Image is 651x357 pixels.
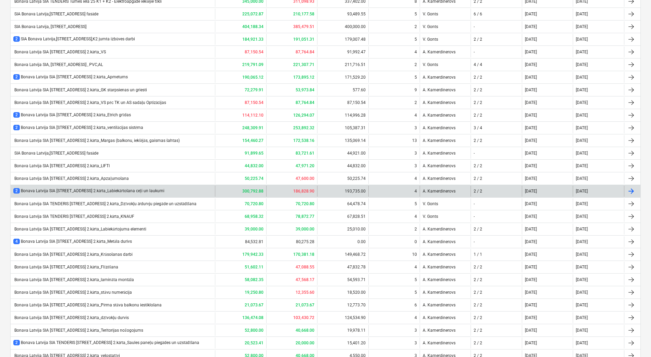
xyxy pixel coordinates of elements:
[474,277,482,282] div: 2 / 2
[13,328,143,333] div: Bonava Latvija SIA [STREET_ADDRESS] 2.kārta_Teritorijas nožogojums
[13,340,20,345] span: 2
[474,227,482,232] div: 2 / 2
[525,189,537,194] div: [DATE]
[420,325,471,336] div: A. Kamerdinerovs
[576,138,588,143] div: [DATE]
[415,227,417,232] div: 2
[245,163,263,168] b: 44,832.00
[415,24,417,29] div: 2
[576,303,588,307] div: [DATE]
[420,110,471,121] div: A. Kamerdinerovs
[576,227,588,232] div: [DATE]
[420,9,471,19] div: V. Gonts
[245,277,263,282] b: 58,082.35
[525,50,537,54] div: [DATE]
[525,151,537,156] div: [DATE]
[412,138,417,143] div: 13
[576,113,588,118] div: [DATE]
[245,151,263,156] b: 91,899.65
[525,265,537,269] div: [DATE]
[420,300,471,310] div: A. Kamerdinerovs
[415,189,417,194] div: 4
[474,201,475,206] div: -
[317,59,368,70] div: 211,716.51
[525,163,537,168] div: [DATE]
[317,21,368,32] div: 400,000.00
[317,325,368,336] div: 19,978.11
[293,12,314,16] b: 210,177.58
[317,262,368,273] div: 47,832.78
[13,239,132,244] div: Bonava Latvija SIA [STREET_ADDRESS] 2.kārta_Metāla durivs
[474,37,482,42] div: 2 / 2
[13,315,129,320] div: Bonava Latvija SIA [STREET_ADDRESS] 2.kārta_dzīvokļu durvis
[420,160,471,171] div: A. Kamerdinerovs
[525,227,537,232] div: [DATE]
[576,24,588,29] div: [DATE]
[576,341,588,345] div: [DATE]
[420,84,471,95] div: A. Kamerdinerovs
[420,198,471,209] div: V. Gonts
[525,303,537,307] div: [DATE]
[617,324,651,357] iframe: Chat Widget
[474,303,482,307] div: 2 / 2
[420,262,471,273] div: A. Kamerdinerovs
[420,236,471,247] div: A. Kamerdinerovs
[293,62,314,67] b: 221,307.71
[420,72,471,83] div: A. Kamerdinerovs
[13,163,110,169] div: Bonava Latvija SIA [STREET_ADDRESS] 2.kārta_LIFTI
[13,239,20,244] span: 4
[242,113,263,118] b: 114,112.10
[415,315,417,320] div: 4
[415,290,417,295] div: 5
[576,88,588,92] div: [DATE]
[474,100,482,105] div: 2 / 2
[576,75,588,80] div: [DATE]
[13,290,132,295] div: Bonava Latvija SIA [STREET_ADDRESS] 2.kārta_stāvu numerācija
[13,125,143,131] div: Bonava Latvija SIA [STREET_ADDRESS] 2.kārta_ventilācijas sistēma
[13,100,166,105] div: Bonava Latvija SIA [STREET_ADDRESS] 2.kārta_VS pēc TK un AS sadaļu Optizācijas
[525,125,537,130] div: [DATE]
[242,24,263,29] b: 404,188.34
[317,236,368,247] div: 0.00
[293,189,314,194] b: 186,828.90
[415,341,417,345] div: 3
[317,173,368,184] div: 50,225.74
[525,201,537,206] div: [DATE]
[293,24,314,29] b: 385,479.51
[420,34,471,45] div: V. Gonts
[317,312,368,323] div: 124,534.90
[13,277,134,282] div: Bonava Latvija SIA [STREET_ADDRESS] 2.kārta_lamināta montāža
[13,176,129,181] div: Bonava Latvija SIA [STREET_ADDRESS] 2.kārta_Apzaļumošana
[317,211,368,222] div: 67,828.51
[415,214,417,219] div: 4
[420,186,471,197] div: A. Kamerdinerovs
[13,12,98,17] div: SIA Bonava Latvija,[STREET_ADDRESS] fasāde
[576,252,588,257] div: [DATE]
[420,135,471,146] div: A. Kamerdinerovs
[576,290,588,295] div: [DATE]
[415,62,417,67] div: 2
[317,198,368,209] div: 64,478.74
[293,252,314,257] b: 170,381.18
[474,50,475,54] div: -
[474,265,482,269] div: 2 / 2
[474,315,482,320] div: 2 / 2
[474,341,482,345] div: 2 / 2
[420,47,471,57] div: A. Kamerdinerovs
[474,24,475,29] div: -
[296,328,314,333] b: 40,668.00
[293,113,314,118] b: 126,294.07
[576,239,588,244] div: [DATE]
[296,265,314,269] b: 47,088.55
[474,125,482,130] div: 3 / 4
[296,163,314,168] b: 47,971.20
[474,328,482,333] div: 2 / 2
[415,277,417,282] div: 5
[242,62,263,67] b: 219,791.09
[13,138,180,143] div: Bonava Latvija SIA [STREET_ADDRESS] 2.kārta_Margas (balkonu, iekšējās, gaismas šahtas)
[576,37,588,42] div: [DATE]
[296,341,314,345] b: 20,000.00
[412,252,417,257] div: 10
[266,236,317,247] div: 80,275.28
